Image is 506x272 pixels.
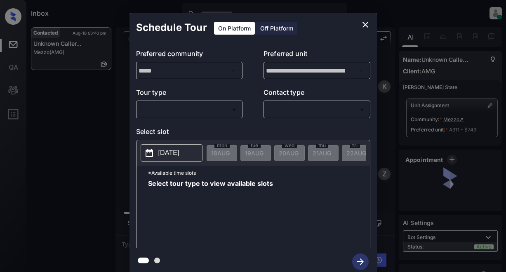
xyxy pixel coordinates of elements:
p: [DATE] [158,148,179,158]
span: Select tour type to view available slots [148,180,273,246]
p: *Available time slots [148,166,370,180]
h2: Schedule Tour [129,13,214,42]
div: Off Platform [256,22,297,35]
p: Select slot [136,127,370,140]
p: Preferred community [136,49,243,62]
button: close [357,16,374,33]
div: On Platform [214,22,255,35]
button: [DATE] [141,144,202,162]
p: Preferred unit [264,49,370,62]
p: Tour type [136,87,243,101]
p: Contact type [264,87,370,101]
